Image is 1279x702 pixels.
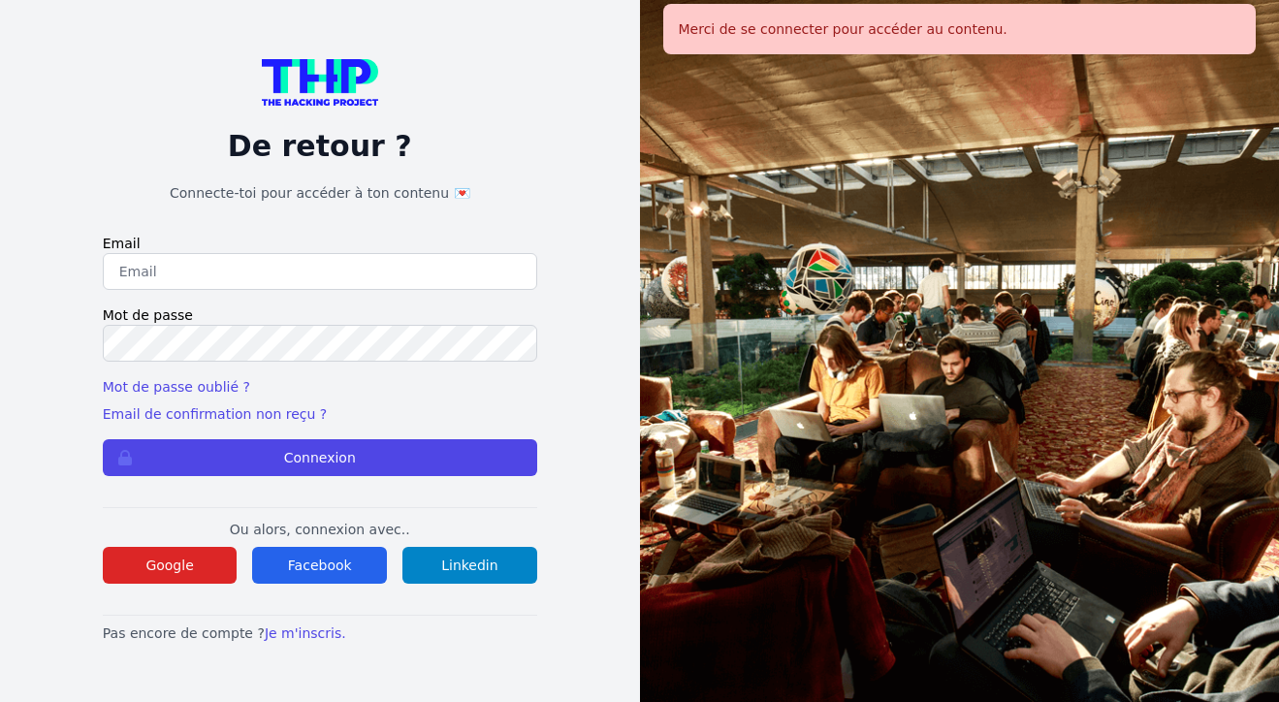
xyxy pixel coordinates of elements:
a: Je m'inscris. [265,625,346,641]
input: Email [103,253,537,290]
p: Ou alors, connexion avec.. [103,520,537,539]
button: Linkedin [402,547,537,584]
a: Email de confirmation non reçu ? [103,406,327,422]
label: Mot de passe [103,305,537,325]
div: Merci de se connecter pour accéder au contenu. [663,4,1257,54]
button: Google [103,547,238,584]
p: De retour ? [103,129,537,164]
button: Connexion [103,439,537,476]
p: Pas encore de compte ? [103,623,537,643]
button: Facebook [252,547,387,584]
a: Mot de passe oublié ? [103,379,250,395]
img: logo [262,59,378,106]
label: Email [103,234,537,253]
h1: Connecte-toi pour accéder à ton contenu 💌 [103,183,537,203]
